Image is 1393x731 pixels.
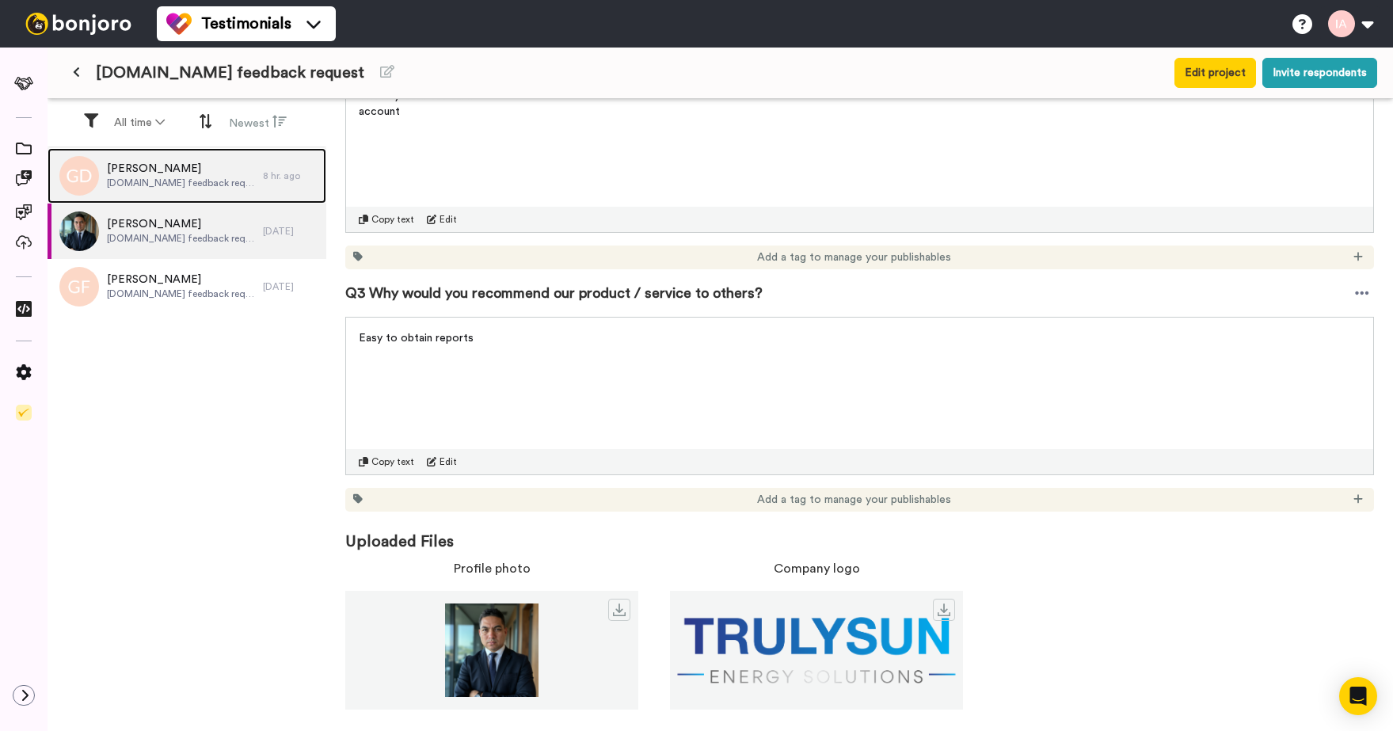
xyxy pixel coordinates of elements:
a: [PERSON_NAME][DOMAIN_NAME] feedback request8 hr. ago [48,148,326,204]
div: Open Intercom Messenger [1339,677,1377,715]
span: [DOMAIN_NAME] feedback request [107,287,255,300]
span: [DOMAIN_NAME] feedback request [107,177,255,189]
img: f98f9ed0-9bcf-474d-beb9-1a68c5907d59.jpeg [345,603,638,697]
span: Copy text [371,213,414,226]
img: tm-color.svg [166,11,192,36]
span: Edit [440,455,457,468]
button: Edit project [1174,58,1256,88]
span: Profile photo [454,559,531,578]
a: [PERSON_NAME][DOMAIN_NAME] feedback request[DATE] [48,259,326,314]
div: [DATE] [263,280,318,293]
a: [PERSON_NAME][DOMAIN_NAME] feedback request[DATE] [48,204,326,259]
span: account [359,106,400,117]
button: Invite respondents [1262,58,1377,88]
span: Testimonials [201,13,291,35]
span: Edit [440,213,457,226]
button: Newest [219,108,296,138]
span: Company logo [774,559,860,578]
span: Copy text [371,455,414,468]
span: Q3 Why would you recommend our product / service to others? [345,282,763,304]
span: Add a tag to manage your publishables [757,249,951,265]
img: bj-logo-header-white.svg [19,13,138,35]
img: f98f9ed0-9bcf-474d-beb9-1a68c5907d59.jpeg [59,211,99,251]
span: [PERSON_NAME] [107,216,255,232]
button: All time [105,109,174,137]
span: [DOMAIN_NAME] feedback request [107,232,255,245]
span: Uploaded Files [345,512,1374,553]
div: 8 hr. ago [263,169,318,182]
span: [PERSON_NAME] [107,161,255,177]
img: Checklist.svg [16,405,32,421]
img: gd.png [59,156,99,196]
span: Add a tag to manage your publishables [757,492,951,508]
img: gf.png [59,267,99,306]
span: Easy to obtain reports [359,333,474,344]
span: [PERSON_NAME] [107,272,255,287]
img: 0fcb9a15-620a-49d9-ac80-8413f02668a0.png [670,603,963,697]
span: [DOMAIN_NAME] feedback request [96,62,364,84]
div: [DATE] [263,225,318,238]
